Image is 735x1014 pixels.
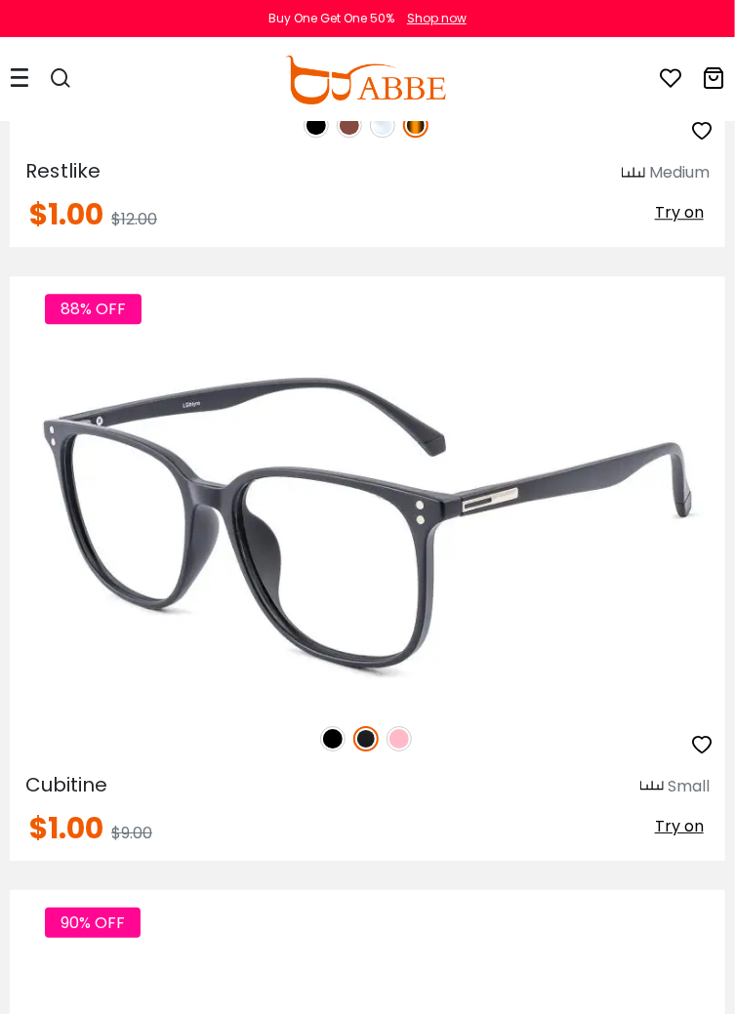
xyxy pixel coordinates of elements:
img: Matte Black [353,726,379,751]
img: size ruler [622,166,645,181]
span: Try on [655,815,704,837]
span: 88% OFF [45,294,142,324]
img: Pink [387,726,412,751]
div: Buy One Get One 50% [268,10,394,27]
span: $9.00 [111,822,152,844]
img: size ruler [640,780,664,794]
img: Brown [337,112,362,138]
span: $1.00 [29,807,103,849]
a: Shop now [397,10,467,26]
img: abbeglasses.com [285,56,445,104]
button: Try on [649,200,710,225]
span: Cubitine [25,771,107,798]
span: Try on [655,201,704,223]
div: Medium [649,161,710,184]
span: 90% OFF [45,908,141,938]
img: Pink Cubitine - Plastic ,Universal Bridge Fit [10,346,725,705]
span: $12.00 [111,208,157,230]
span: $1.00 [29,193,103,235]
span: Restlike [25,157,101,184]
img: Black [304,112,329,138]
img: Black [320,726,346,751]
div: Shop now [407,10,467,27]
img: Tortoise [403,112,429,138]
img: Clear [370,112,395,138]
div: Small [668,775,710,798]
button: Try on [649,814,710,839]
